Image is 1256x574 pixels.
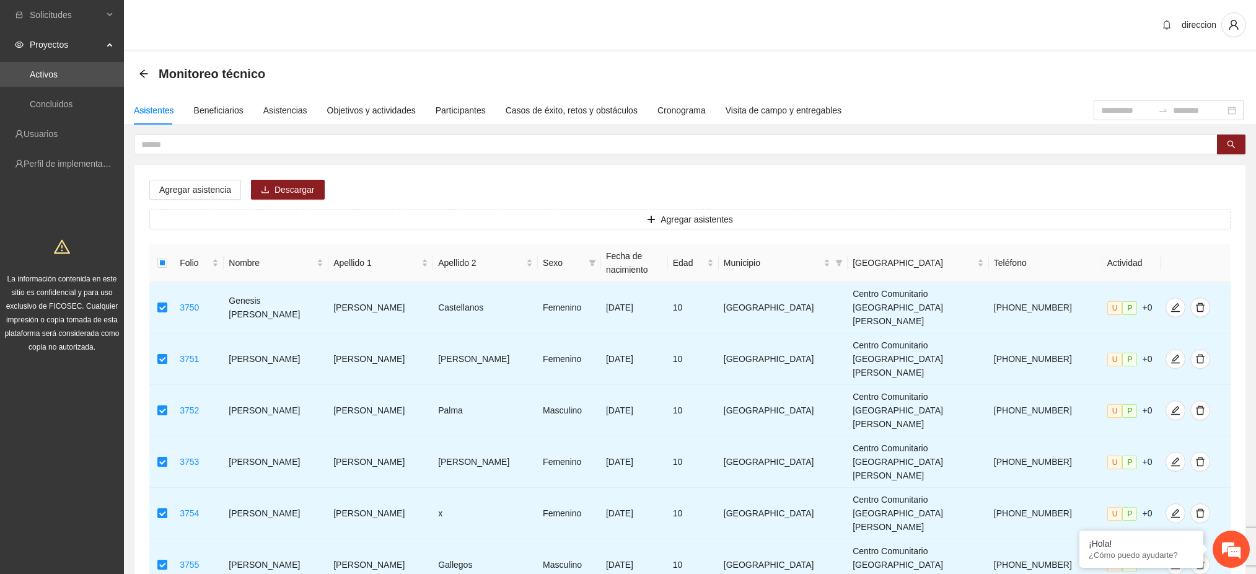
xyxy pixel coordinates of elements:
[328,282,433,333] td: [PERSON_NAME]
[159,183,231,196] span: Agregar asistencia
[436,104,486,117] div: Participantes
[1158,105,1168,115] span: to
[1191,302,1210,312] span: delete
[180,457,199,467] a: 3753
[601,333,668,385] td: [DATE]
[1102,488,1161,539] td: +0
[989,385,1102,436] td: [PHONE_NUMBER]
[726,104,841,117] div: Visita de campo y entregables
[224,333,328,385] td: [PERSON_NAME]
[433,244,538,282] th: Apellido 2
[1191,508,1210,518] span: delete
[1157,20,1176,30] span: bell
[1122,507,1137,521] span: P
[1166,349,1185,369] button: edit
[433,385,538,436] td: Palma
[1107,404,1123,418] span: U
[1157,15,1177,35] button: bell
[1166,302,1185,312] span: edit
[1166,457,1185,467] span: edit
[601,436,668,488] td: [DATE]
[538,282,601,333] td: Femenino
[159,64,265,84] span: Monitoreo técnico
[989,488,1102,539] td: [PHONE_NUMBER]
[1122,301,1137,315] span: P
[180,508,199,518] a: 3754
[1102,282,1161,333] td: +0
[1190,400,1210,420] button: delete
[194,104,244,117] div: Beneficiarios
[149,180,241,200] button: Agregar asistencia
[719,333,848,385] td: [GEOGRAPHIC_DATA]
[1182,20,1216,30] span: direccion
[1166,405,1185,415] span: edit
[989,333,1102,385] td: [PHONE_NUMBER]
[274,183,315,196] span: Descargar
[328,333,433,385] td: [PERSON_NAME]
[30,99,72,109] a: Concluidos
[139,69,149,79] span: arrow-left
[224,282,328,333] td: Genesis [PERSON_NAME]
[261,185,270,195] span: download
[853,256,975,270] span: [GEOGRAPHIC_DATA]
[661,213,733,226] span: Agregar asistentes
[848,333,989,385] td: Centro Comunitario [GEOGRAPHIC_DATA][PERSON_NAME]
[601,244,668,282] th: Fecha de nacimiento
[30,32,103,57] span: Proyectos
[601,282,668,333] td: [DATE]
[1102,244,1161,282] th: Actividad
[180,560,199,570] a: 3755
[1166,503,1185,523] button: edit
[848,436,989,488] td: Centro Comunitario [GEOGRAPHIC_DATA][PERSON_NAME]
[989,282,1102,333] td: [PHONE_NUMBER]
[1221,12,1246,37] button: user
[1122,456,1137,469] span: P
[835,259,843,267] span: filter
[589,259,596,267] span: filter
[586,254,599,272] span: filter
[1190,298,1210,317] button: delete
[1166,508,1185,518] span: edit
[538,436,601,488] td: Femenino
[668,282,719,333] td: 10
[538,385,601,436] td: Masculino
[5,275,120,351] span: La información contenida en este sitio es confidencial y para uso exclusivo de FICOSEC. Cualquier...
[30,69,58,79] a: Activos
[328,244,433,282] th: Apellido 1
[668,436,719,488] td: 10
[1122,353,1137,366] span: P
[1089,539,1194,549] div: ¡Hola!
[724,256,821,270] span: Municipio
[224,488,328,539] td: [PERSON_NAME]
[1166,400,1185,420] button: edit
[1191,354,1210,364] span: delete
[989,436,1102,488] td: [PHONE_NUMBER]
[1227,140,1236,150] span: search
[1191,457,1210,467] span: delete
[224,436,328,488] td: [PERSON_NAME]
[1190,452,1210,472] button: delete
[1107,507,1123,521] span: U
[668,488,719,539] td: 10
[989,244,1102,282] th: Teléfono
[54,239,70,255] span: warning
[833,254,845,272] span: filter
[673,256,705,270] span: Edad
[668,244,719,282] th: Edad
[24,159,120,169] a: Perfil de implementadora
[1102,436,1161,488] td: +0
[668,385,719,436] td: 10
[15,40,24,49] span: eye
[433,436,538,488] td: [PERSON_NAME]
[719,488,848,539] td: [GEOGRAPHIC_DATA]
[263,104,307,117] div: Asistencias
[506,104,638,117] div: Casos de éxito, retos y obstáculos
[30,2,103,27] span: Solicitudes
[1166,354,1185,364] span: edit
[1222,19,1245,30] span: user
[180,354,199,364] a: 3751
[719,244,848,282] th: Municipio
[1107,353,1123,366] span: U
[433,333,538,385] td: [PERSON_NAME]
[1190,349,1210,369] button: delete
